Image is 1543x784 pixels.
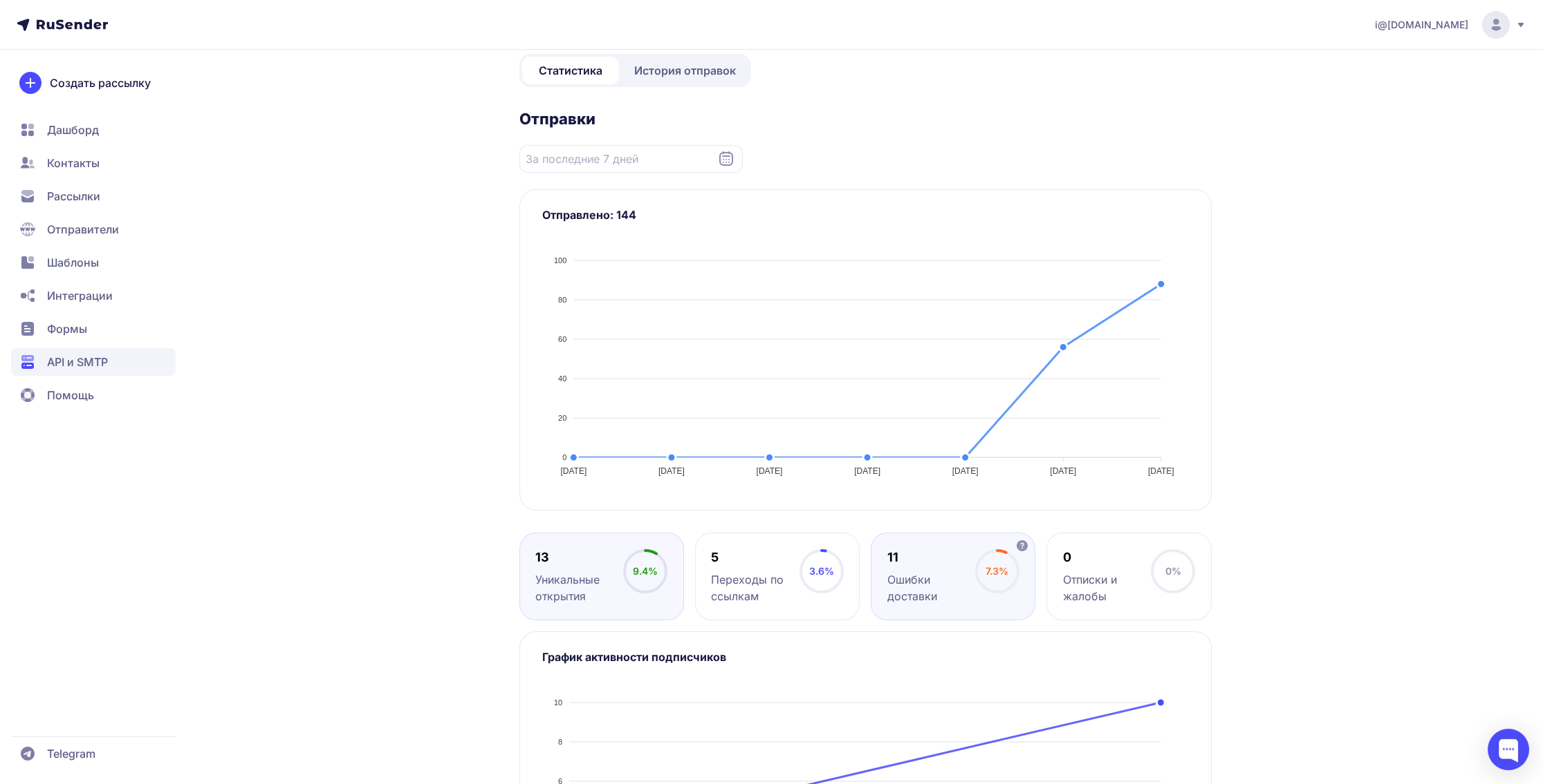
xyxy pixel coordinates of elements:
input: Datepicker input [519,145,743,173]
div: Уникальные открытия [535,571,623,604]
span: 7.3% [986,565,1008,577]
tspan: 10 [553,698,562,707]
tspan: 8 [558,738,562,746]
h3: График активности подписчиков [542,649,1189,665]
span: История отправок [634,62,736,79]
tspan: 0 [562,453,566,461]
span: 3.6% [809,565,834,577]
a: Telegram [11,740,176,767]
a: Статистика [522,57,619,84]
tspan: [DATE] [952,466,978,476]
tspan: 100 [553,256,566,265]
div: 11 [887,549,975,566]
h3: Отправлено: 144 [542,207,1189,223]
span: Отправители [47,221,119,238]
tspan: [DATE] [658,466,685,476]
span: 0% [1165,565,1181,577]
a: История отправок [622,57,748,84]
div: 5 [711,549,799,566]
tspan: [DATE] [854,466,880,476]
tspan: 80 [558,296,566,304]
span: API и SMTP [47,354,108,370]
h2: Отправки [519,109,1212,128]
span: Telegram [47,745,95,762]
div: Отписки и жалобы [1063,571,1151,604]
tspan: [DATE] [560,466,586,476]
div: Переходы по ссылкам [711,571,799,604]
tspan: 60 [558,335,566,343]
span: Контакты [47,155,100,171]
span: i@[DOMAIN_NAME] [1375,18,1468,32]
tspan: [DATE] [1147,466,1174,476]
tspan: [DATE] [756,466,782,476]
div: Ошибки доставки [887,571,975,604]
span: Шаблоны [47,254,99,271]
tspan: 20 [558,414,566,422]
span: Помощь [47,387,94,403]
span: Статистика [539,62,602,79]
span: Создать рассылку [50,75,151,91]
span: 9.4% [633,565,658,577]
span: Рассылки [47,188,100,204]
span: Дашборд [47,122,99,138]
span: Интеграции [47,287,113,304]
span: Формы [47,321,87,337]
div: 13 [535,549,623,566]
tspan: 40 [558,374,566,383]
tspan: [DATE] [1050,466,1076,476]
div: 0 [1063,549,1151,566]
